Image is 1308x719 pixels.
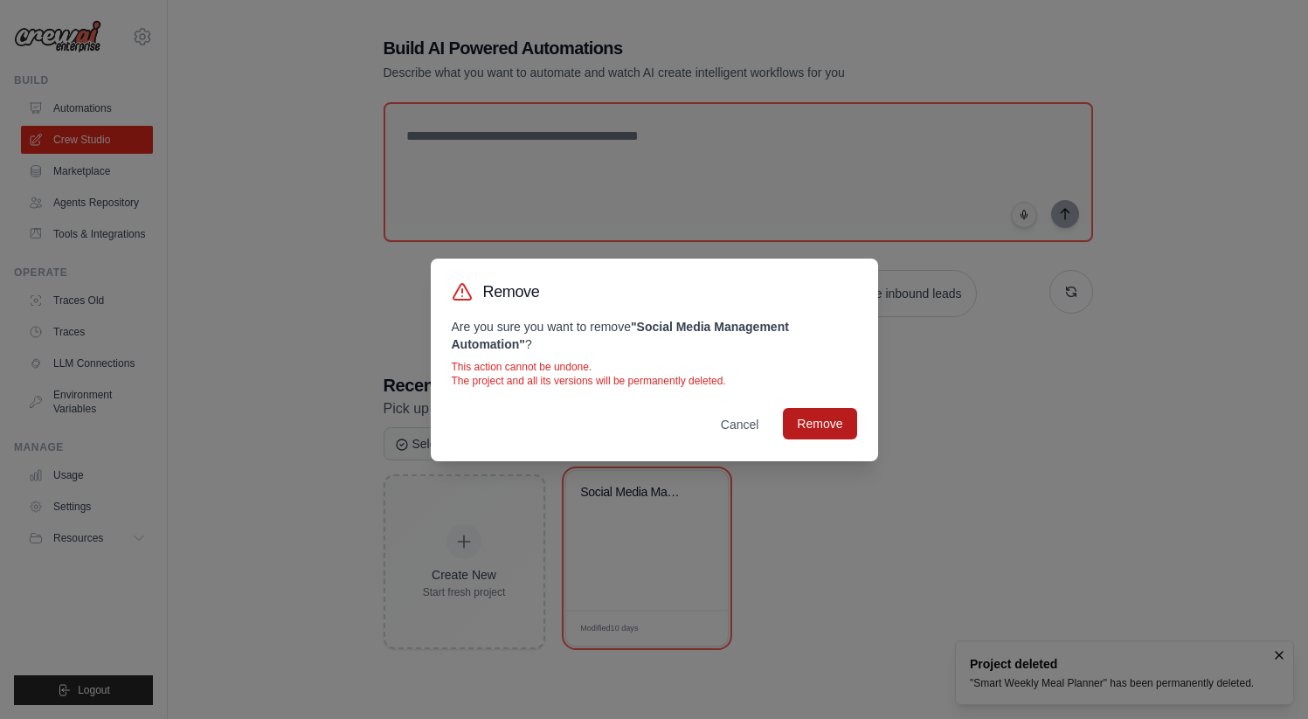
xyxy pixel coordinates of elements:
p: This action cannot be undone. [452,360,857,374]
p: The project and all its versions will be permanently deleted. [452,374,857,388]
strong: " Social Media Management Automation " [452,320,789,351]
p: Are you sure you want to remove ? [452,318,857,353]
button: Cancel [707,409,773,440]
button: Remove [783,408,856,439]
h3: Remove [483,280,540,304]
